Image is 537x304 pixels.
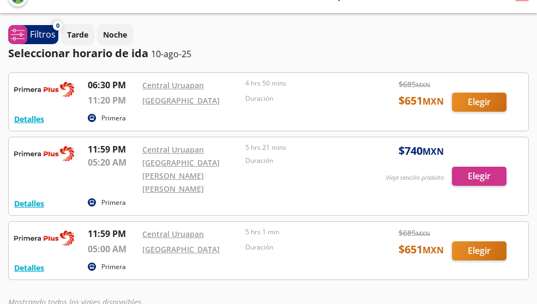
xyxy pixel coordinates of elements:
[142,144,204,155] a: Central Uruapan
[101,262,126,272] p: Primera
[8,45,148,62] p: Seleccionar horario de ida
[14,198,44,209] button: Detalles
[56,21,59,31] span: 0
[142,157,220,194] a: [GEOGRAPHIC_DATA][PERSON_NAME][PERSON_NAME]
[142,244,220,254] a: [GEOGRAPHIC_DATA]
[103,29,127,40] p: Noche
[101,113,126,123] p: Primera
[142,95,220,106] a: [GEOGRAPHIC_DATA]
[14,262,44,273] button: Detalles
[142,80,204,90] a: Central Uruapan
[61,24,94,45] button: Tarde
[14,113,44,125] button: Detalles
[142,229,204,239] a: Central Uruapan
[8,25,58,44] button: 0Filtros
[30,28,56,41] p: Filtros
[101,198,126,208] p: Primera
[67,29,88,40] p: Tarde
[97,24,133,45] button: Noche
[151,47,191,60] p: 10-ago-25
